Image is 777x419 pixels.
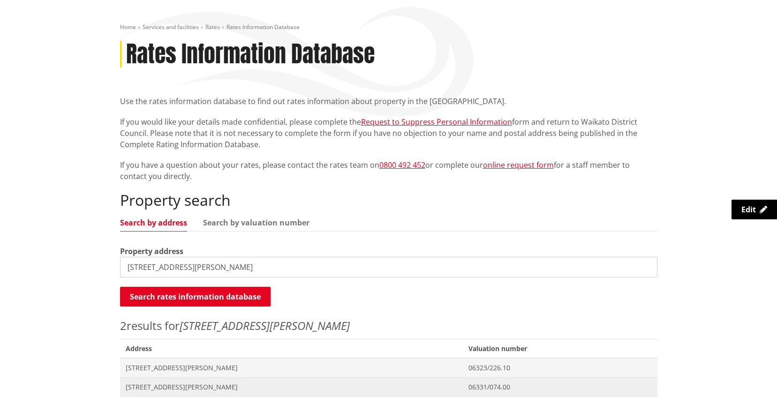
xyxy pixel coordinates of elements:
a: [STREET_ADDRESS][PERSON_NAME] 06323/226.10 [120,358,657,377]
span: Valuation number [463,339,657,358]
button: Search rates information database [120,287,271,307]
em: [STREET_ADDRESS][PERSON_NAME] [180,318,350,333]
span: [STREET_ADDRESS][PERSON_NAME] [126,363,458,373]
iframe: Messenger Launcher [734,380,768,413]
a: Search by address [120,219,187,226]
label: Property address [120,246,183,257]
span: Rates Information Database [226,23,300,31]
h2: Property search [120,191,657,209]
a: 0800 492 452 [379,160,425,170]
span: 06323/226.10 [468,363,651,373]
a: online request form [483,160,554,170]
a: Request to Suppress Personal Information [361,117,512,127]
a: [STREET_ADDRESS][PERSON_NAME] 06331/074.00 [120,377,657,397]
p: results for [120,317,657,334]
input: e.g. Duke Street NGARUAWAHIA [120,257,657,277]
h1: Rates Information Database [126,41,375,68]
nav: breadcrumb [120,23,657,31]
a: Services and facilities [143,23,199,31]
p: If you have a question about your rates, please contact the rates team on or complete our for a s... [120,159,657,182]
span: [STREET_ADDRESS][PERSON_NAME] [126,382,458,392]
span: Address [120,339,463,358]
span: Edit [741,204,756,215]
span: 2 [120,318,127,333]
p: If you would like your details made confidential, please complete the form and return to Waikato ... [120,116,657,150]
p: Use the rates information database to find out rates information about property in the [GEOGRAPHI... [120,96,657,107]
a: Rates [205,23,220,31]
a: Edit [732,200,777,219]
a: Search by valuation number [203,219,309,226]
span: 06331/074.00 [468,382,651,392]
a: Home [120,23,136,31]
